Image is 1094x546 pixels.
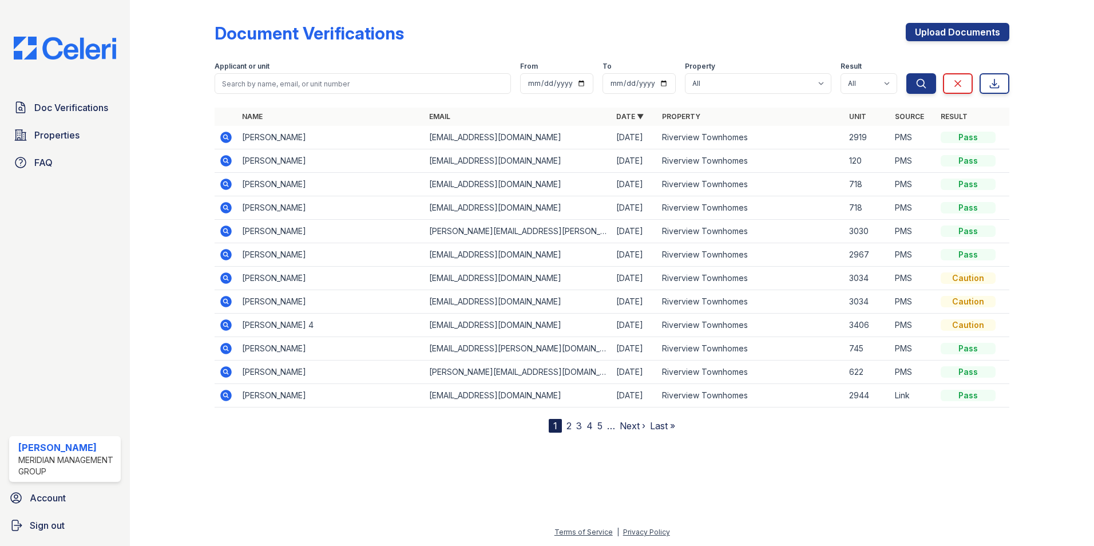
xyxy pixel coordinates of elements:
a: Privacy Policy [623,528,670,536]
span: … [607,419,615,433]
td: [PERSON_NAME] [237,290,425,314]
td: [PERSON_NAME] [237,337,425,361]
td: Riverview Townhomes [657,243,845,267]
td: [DATE] [612,361,657,384]
label: Property [685,62,715,71]
td: 3406 [845,314,890,337]
td: 2919 [845,126,890,149]
td: [DATE] [612,267,657,290]
td: [DATE] [612,243,657,267]
td: [DATE] [612,384,657,407]
input: Search by name, email, or unit number [215,73,511,94]
a: Account [5,486,125,509]
a: Name [242,112,263,121]
td: [EMAIL_ADDRESS][DOMAIN_NAME] [425,196,612,220]
span: Sign out [30,519,65,532]
td: [EMAIL_ADDRESS][DOMAIN_NAME] [425,384,612,407]
label: From [520,62,538,71]
td: Riverview Townhomes [657,314,845,337]
td: PMS [890,196,936,220]
td: [EMAIL_ADDRESS][DOMAIN_NAME] [425,173,612,196]
div: Pass [941,249,996,260]
a: 4 [586,420,593,432]
div: Pass [941,202,996,213]
div: Caution [941,319,996,331]
td: [PERSON_NAME] [237,267,425,290]
td: [EMAIL_ADDRESS][PERSON_NAME][DOMAIN_NAME] [425,337,612,361]
div: Pass [941,155,996,167]
td: [EMAIL_ADDRESS][DOMAIN_NAME] [425,149,612,173]
td: [DATE] [612,220,657,243]
div: Pass [941,390,996,401]
td: PMS [890,149,936,173]
td: [DATE] [612,173,657,196]
td: Riverview Townhomes [657,220,845,243]
td: PMS [890,173,936,196]
span: Properties [34,128,80,142]
a: Next › [620,420,645,432]
td: PMS [890,267,936,290]
a: Email [429,112,450,121]
td: PMS [890,361,936,384]
label: Applicant or unit [215,62,269,71]
a: Result [941,112,968,121]
td: Riverview Townhomes [657,196,845,220]
td: Link [890,384,936,407]
a: Upload Documents [906,23,1009,41]
td: [EMAIL_ADDRESS][DOMAIN_NAME] [425,290,612,314]
td: [DATE] [612,126,657,149]
td: 718 [845,173,890,196]
td: [PERSON_NAME] [237,361,425,384]
div: Pass [941,179,996,190]
td: Riverview Townhomes [657,290,845,314]
a: Property [662,112,700,121]
td: 2967 [845,243,890,267]
div: Caution [941,296,996,307]
span: Doc Verifications [34,101,108,114]
div: Pass [941,366,996,378]
td: [EMAIL_ADDRESS][DOMAIN_NAME] [425,267,612,290]
td: [DATE] [612,149,657,173]
td: Riverview Townhomes [657,173,845,196]
td: 622 [845,361,890,384]
td: 120 [845,149,890,173]
td: 2944 [845,384,890,407]
td: [PERSON_NAME][EMAIL_ADDRESS][PERSON_NAME][DOMAIN_NAME] [425,220,612,243]
td: [DATE] [612,337,657,361]
td: [PERSON_NAME] [237,173,425,196]
label: To [603,62,612,71]
a: Last » [650,420,675,432]
td: Riverview Townhomes [657,149,845,173]
td: [EMAIL_ADDRESS][DOMAIN_NAME] [425,126,612,149]
div: 1 [549,419,562,433]
div: Pass [941,132,996,143]
td: [PERSON_NAME] [237,220,425,243]
td: Riverview Townhomes [657,361,845,384]
a: Properties [9,124,121,147]
span: Account [30,491,66,505]
td: Riverview Townhomes [657,337,845,361]
img: CE_Logo_Blue-a8612792a0a2168367f1c8372b55b34899dd931a85d93a1a3d3e32e68fde9ad4.png [5,37,125,60]
div: Pass [941,225,996,237]
td: [EMAIL_ADDRESS][DOMAIN_NAME] [425,243,612,267]
td: 3034 [845,290,890,314]
div: [PERSON_NAME] [18,441,116,454]
a: Terms of Service [554,528,613,536]
td: Riverview Townhomes [657,126,845,149]
td: [DATE] [612,314,657,337]
td: [DATE] [612,290,657,314]
td: [PERSON_NAME] [237,126,425,149]
a: Doc Verifications [9,96,121,119]
td: [PERSON_NAME] [237,196,425,220]
td: PMS [890,220,936,243]
a: 3 [576,420,582,432]
td: 745 [845,337,890,361]
a: 5 [597,420,603,432]
td: PMS [890,126,936,149]
td: PMS [890,314,936,337]
td: Riverview Townhomes [657,267,845,290]
td: [PERSON_NAME] [237,149,425,173]
td: 3030 [845,220,890,243]
a: Date ▼ [616,112,644,121]
td: PMS [890,243,936,267]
